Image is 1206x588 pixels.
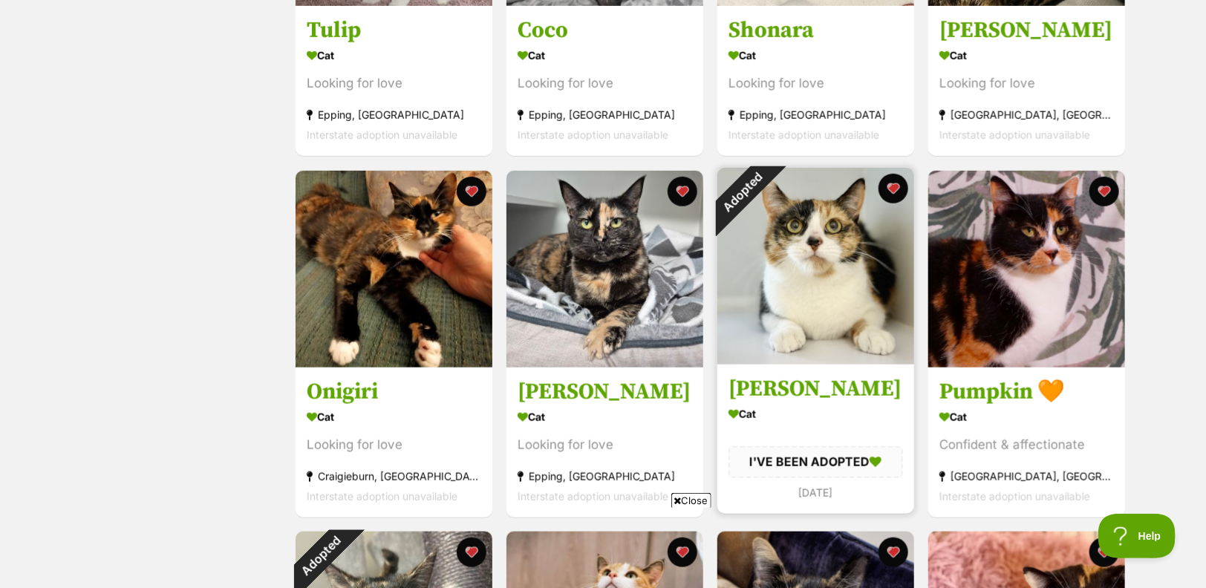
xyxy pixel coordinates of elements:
[518,129,668,142] span: Interstate adoption unavailable
[296,367,492,517] a: Onigiri Cat Looking for love Craigieburn, [GEOGRAPHIC_DATA] Interstate adoption unavailable favou...
[717,168,914,365] img: Roseanne
[939,17,1114,45] h3: [PERSON_NAME]
[518,490,668,503] span: Interstate adoption unavailable
[717,364,914,513] a: [PERSON_NAME] Cat I'VE BEEN ADOPTED [DATE] favourite
[729,446,903,477] div: I'VE BEEN ADOPTED
[1098,514,1176,558] iframe: Help Scout Beacon - Open
[1089,177,1119,206] button: favourite
[928,367,1125,517] a: Pumpkin 🧡 Cat Confident & affectionate [GEOGRAPHIC_DATA], [GEOGRAPHIC_DATA] Interstate adoption u...
[307,129,457,142] span: Interstate adoption unavailable
[307,435,481,455] div: Looking for love
[307,105,481,125] div: Epping, [GEOGRAPHIC_DATA]
[506,171,703,367] img: Audrey
[307,378,481,406] h3: Onigiri
[307,406,481,428] div: Cat
[307,17,481,45] h3: Tulip
[928,171,1125,367] img: Pumpkin 🧡
[939,105,1114,125] div: [GEOGRAPHIC_DATA], [GEOGRAPHIC_DATA]
[518,406,692,428] div: Cat
[717,353,914,367] a: Adopted
[729,74,903,94] div: Looking for love
[307,490,457,503] span: Interstate adoption unavailable
[668,177,697,206] button: favourite
[729,129,879,142] span: Interstate adoption unavailable
[333,514,873,581] iframe: Advertisement
[729,482,903,502] div: [DATE]
[939,378,1114,406] h3: Pumpkin 🧡
[939,74,1114,94] div: Looking for love
[928,6,1125,157] a: [PERSON_NAME] Cat Looking for love [GEOGRAPHIC_DATA], [GEOGRAPHIC_DATA] Interstate adoption unava...
[506,6,703,157] a: Coco Cat Looking for love Epping, [GEOGRAPHIC_DATA] Interstate adoption unavailable favourite
[518,466,692,486] div: Epping, [GEOGRAPHIC_DATA]
[729,17,903,45] h3: Shonara
[729,45,903,67] div: Cat
[671,493,711,508] span: Close
[457,177,486,206] button: favourite
[698,148,786,237] div: Adopted
[729,403,903,425] div: Cat
[939,129,1090,142] span: Interstate adoption unavailable
[939,490,1090,503] span: Interstate adoption unavailable
[939,406,1114,428] div: Cat
[939,435,1114,455] div: Confident & affectionate
[518,105,692,125] div: Epping, [GEOGRAPHIC_DATA]
[518,74,692,94] div: Looking for love
[518,435,692,455] div: Looking for love
[879,174,908,203] button: favourite
[518,45,692,67] div: Cat
[1089,538,1119,567] button: favourite
[307,466,481,486] div: Craigieburn, [GEOGRAPHIC_DATA]
[518,17,692,45] h3: Coco
[729,375,903,403] h3: [PERSON_NAME]
[307,74,481,94] div: Looking for love
[296,6,492,157] a: Tulip Cat Looking for love Epping, [GEOGRAPHIC_DATA] Interstate adoption unavailable favourite
[939,45,1114,67] div: Cat
[717,6,914,157] a: Shonara Cat Looking for love Epping, [GEOGRAPHIC_DATA] Interstate adoption unavailable favourite
[729,105,903,125] div: Epping, [GEOGRAPHIC_DATA]
[518,378,692,406] h3: [PERSON_NAME]
[296,171,492,367] img: Onigiri
[879,538,908,567] button: favourite
[506,367,703,517] a: [PERSON_NAME] Cat Looking for love Epping, [GEOGRAPHIC_DATA] Interstate adoption unavailable favo...
[939,466,1114,486] div: [GEOGRAPHIC_DATA], [GEOGRAPHIC_DATA]
[307,45,481,67] div: Cat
